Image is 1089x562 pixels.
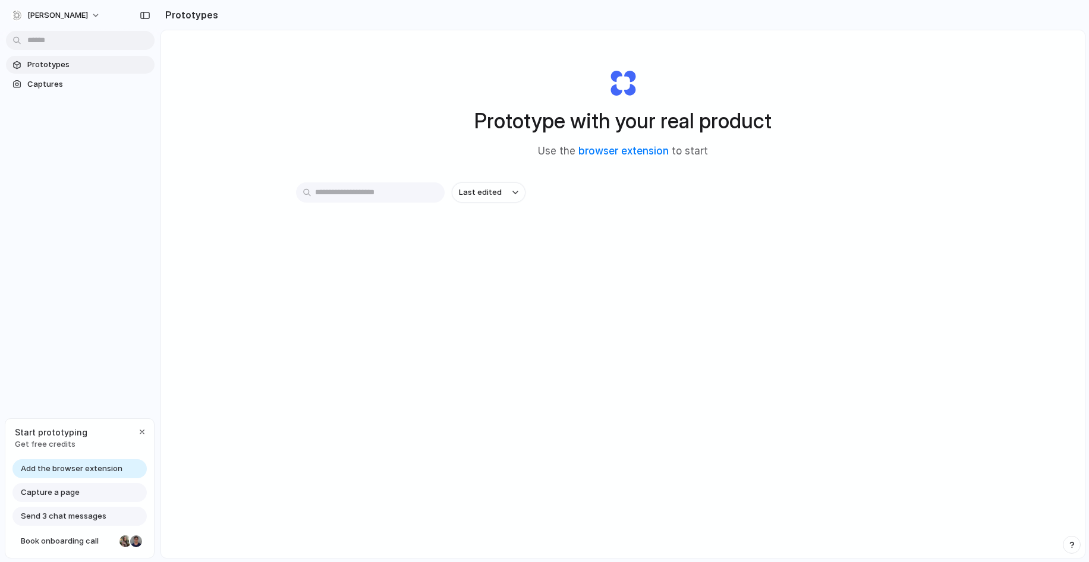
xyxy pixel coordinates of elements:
[6,6,106,25] button: [PERSON_NAME]
[129,534,143,548] div: Christian Iacullo
[27,59,150,71] span: Prototypes
[15,426,87,438] span: Start prototyping
[6,56,155,74] a: Prototypes
[21,535,115,547] span: Book onboarding call
[578,145,669,157] a: browser extension
[21,463,122,475] span: Add the browser extension
[118,534,133,548] div: Nicole Kubica
[452,182,525,203] button: Last edited
[27,78,150,90] span: Captures
[6,75,155,93] a: Captures
[15,438,87,450] span: Get free credits
[538,144,708,159] span: Use the to start
[160,8,218,22] h2: Prototypes
[12,532,147,551] a: Book onboarding call
[21,510,106,522] span: Send 3 chat messages
[459,187,502,198] span: Last edited
[27,10,88,21] span: [PERSON_NAME]
[21,487,80,498] span: Capture a page
[474,105,772,137] h1: Prototype with your real product
[12,459,147,478] a: Add the browser extension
